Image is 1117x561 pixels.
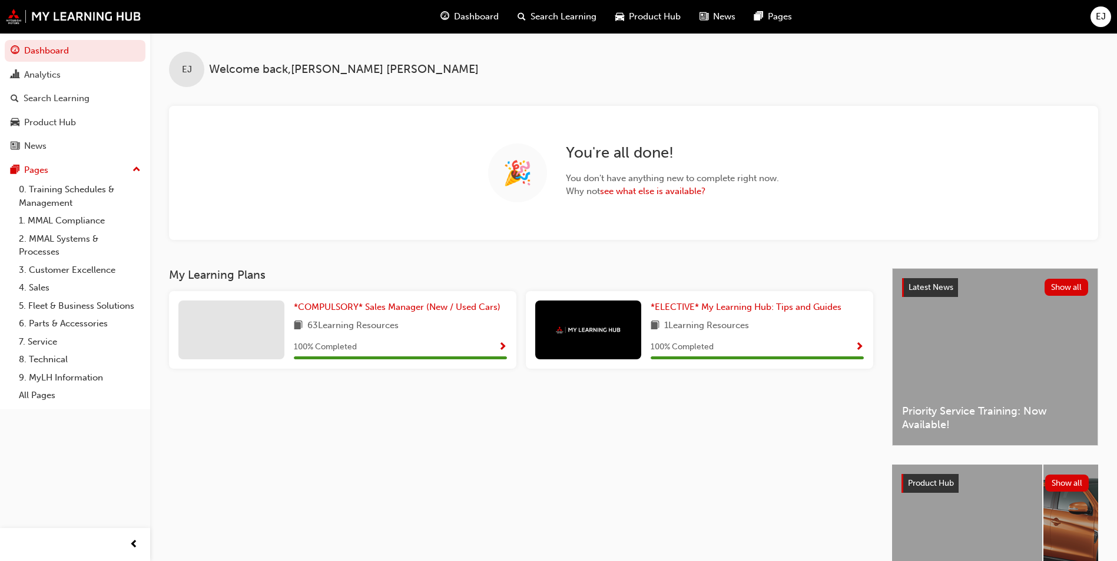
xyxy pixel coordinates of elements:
a: Dashboard [5,40,145,62]
div: Analytics [24,68,61,82]
a: *ELECTIVE* My Learning Hub: Tips and Guides [651,300,846,314]
a: car-iconProduct Hub [606,5,690,29]
button: Show all [1045,475,1089,492]
span: chart-icon [11,70,19,81]
button: Show all [1045,279,1089,296]
a: 7. Service [14,333,145,351]
span: 🎉 [503,166,532,180]
span: pages-icon [11,165,19,176]
span: Pages [768,10,792,24]
span: Search Learning [531,10,596,24]
a: 5. Fleet & Business Solutions [14,297,145,315]
a: News [5,135,145,157]
span: Product Hub [908,478,954,488]
span: Why not [566,185,779,198]
span: You don ' t have anything new to complete right now. [566,172,779,185]
a: Latest NewsShow allPriority Service Training: Now Available! [892,268,1098,446]
div: News [24,139,47,153]
button: DashboardAnalyticsSearch LearningProduct HubNews [5,38,145,159]
a: search-iconSearch Learning [508,5,606,29]
span: news-icon [700,9,708,24]
a: 4. Sales [14,279,145,297]
div: Search Learning [24,92,90,105]
a: 2. MMAL Systems & Processes [14,230,145,261]
span: Show Progress [855,342,864,353]
span: pages-icon [754,9,763,24]
span: EJ [1096,10,1106,24]
span: prev-icon [130,537,138,552]
h3: My Learning Plans [169,268,873,282]
span: car-icon [11,118,19,128]
span: Priority Service Training: Now Available! [902,405,1088,431]
a: All Pages [14,386,145,405]
span: car-icon [615,9,624,24]
span: search-icon [518,9,526,24]
span: book-icon [651,319,659,333]
a: 9. MyLH Information [14,369,145,387]
a: Latest NewsShow all [902,278,1088,297]
span: *COMPULSORY* Sales Manager (New / Used Cars) [294,302,501,312]
span: 100 % Completed [294,340,357,354]
a: see what else is available? [600,186,705,196]
span: Product Hub [629,10,681,24]
span: 1 Learning Resources [664,319,749,333]
div: Product Hub [24,116,76,129]
a: Search Learning [5,88,145,109]
span: 100 % Completed [651,340,714,354]
span: Latest News [909,282,953,292]
span: guage-icon [440,9,449,24]
button: Pages [5,159,145,181]
a: 1. MMAL Compliance [14,212,145,230]
span: News [713,10,735,24]
a: 8. Technical [14,350,145,369]
span: Welcome back , [PERSON_NAME] [PERSON_NAME] [209,63,479,76]
span: up-icon [132,162,141,178]
a: news-iconNews [690,5,745,29]
a: 0. Training Schedules & Management [14,181,145,212]
a: 6. Parts & Accessories [14,315,145,333]
span: Show Progress [498,342,507,353]
span: Dashboard [454,10,499,24]
img: mmal [556,326,621,334]
a: guage-iconDashboard [431,5,508,29]
button: Show Progress [498,340,507,355]
span: news-icon [11,141,19,152]
div: Pages [24,163,48,177]
a: 3. Customer Excellence [14,261,145,279]
button: EJ [1091,6,1111,27]
img: mmal [6,9,141,24]
span: search-icon [11,93,19,104]
h2: You ' re all done! [566,143,779,162]
a: Product Hub [5,112,145,133]
span: guage-icon [11,46,19,56]
a: Product HubShow all [901,474,1089,493]
span: 63 Learning Resources [307,319,399,333]
a: *COMPULSORY* Sales Manager (New / Used Cars) [294,300,505,314]
span: book-icon [294,319,303,333]
span: *ELECTIVE* My Learning Hub: Tips and Guides [651,302,841,312]
a: Analytics [5,64,145,86]
button: Show Progress [855,340,864,355]
span: EJ [182,63,192,76]
a: pages-iconPages [745,5,801,29]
